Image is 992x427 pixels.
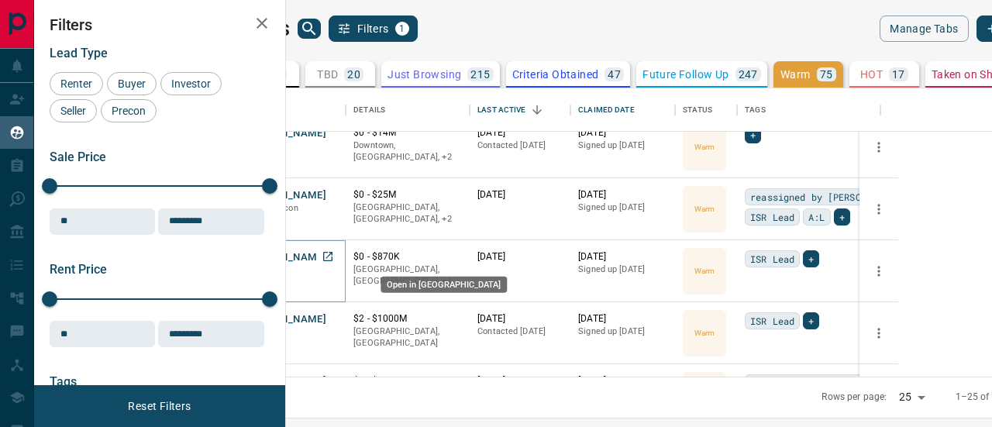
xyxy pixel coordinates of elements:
[578,88,635,132] div: Claimed Date
[578,325,667,338] p: Signed up [DATE]
[112,77,151,90] span: Buyer
[803,250,819,267] div: +
[353,325,462,350] p: [GEOGRAPHIC_DATA], [GEOGRAPHIC_DATA]
[166,77,216,90] span: Investor
[808,251,814,267] span: +
[675,88,737,132] div: Status
[780,69,811,80] p: Warm
[694,327,715,339] p: Warm
[750,313,794,329] span: ISR Lead
[578,201,667,214] p: Signed up [DATE]
[50,15,270,34] h2: Filters
[160,72,222,95] div: Investor
[867,136,890,159] button: more
[834,208,850,226] div: +
[318,246,338,267] a: Open in New Tab
[50,374,77,389] span: Tags
[353,374,462,387] p: $0 - $1000M
[745,126,761,143] div: +
[470,88,570,132] div: Last Active
[570,88,675,132] div: Claimed Date
[808,313,814,329] span: +
[106,105,151,117] span: Precon
[526,99,548,121] button: Sort
[867,322,890,345] button: more
[353,201,462,226] p: West End, Toronto
[839,209,845,225] span: +
[381,277,507,293] div: Open in [GEOGRAPHIC_DATA]
[50,99,97,122] div: Seller
[642,69,728,80] p: Future Follow Up
[578,312,667,325] p: [DATE]
[317,69,338,80] p: TBD
[353,126,462,139] p: $0 - $14M
[578,139,667,152] p: Signed up [DATE]
[892,69,905,80] p: 17
[347,69,360,80] p: 20
[578,263,667,276] p: Signed up [DATE]
[353,312,462,325] p: $2 - $1000M
[867,198,890,221] button: more
[50,150,106,164] span: Sale Price
[50,46,108,60] span: Lead Type
[578,188,667,201] p: [DATE]
[477,188,563,201] p: [DATE]
[397,23,408,34] span: 1
[107,72,157,95] div: Buyer
[477,88,525,132] div: Last Active
[694,203,715,215] p: Warm
[512,69,599,80] p: Criteria Obtained
[750,375,867,391] span: reassigned by [PERSON_NAME]
[101,99,157,122] div: Precon
[739,69,758,80] p: 247
[880,15,968,42] button: Manage Tabs
[477,374,563,387] p: [DATE]
[118,393,201,419] button: Reset Filters
[578,126,667,139] p: [DATE]
[750,189,867,205] span: reassigned by [PERSON_NAME]
[55,77,98,90] span: Renter
[477,250,563,263] p: [DATE]
[683,88,712,132] div: Status
[353,188,462,201] p: $0 - $25M
[477,312,563,325] p: [DATE]
[808,209,825,225] span: A:L
[737,88,880,132] div: Tags
[477,139,563,152] p: Contacted [DATE]
[470,69,490,80] p: 215
[50,262,107,277] span: Rent Price
[750,251,794,267] span: ISR Lead
[820,69,833,80] p: 75
[298,19,321,39] button: search button
[50,72,103,95] div: Renter
[893,386,930,408] div: 25
[821,391,887,404] p: Rows per page:
[694,141,715,153] p: Warm
[353,139,462,164] p: East End, Toronto
[608,69,621,80] p: 47
[694,265,715,277] p: Warm
[578,250,667,263] p: [DATE]
[353,263,462,288] p: Toronto
[860,69,883,80] p: HOT
[745,88,766,132] div: Tags
[867,260,890,283] button: more
[750,127,756,143] span: +
[803,312,819,329] div: +
[346,88,470,132] div: Details
[329,15,418,42] button: Filters1
[387,69,461,80] p: Just Browsing
[353,250,462,263] p: $0 - $870K
[477,126,563,139] p: [DATE]
[237,88,346,132] div: Name
[578,374,667,387] p: [DATE]
[353,88,385,132] div: Details
[750,209,794,225] span: ISR Lead
[477,325,563,338] p: Contacted [DATE]
[55,105,91,117] span: Seller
